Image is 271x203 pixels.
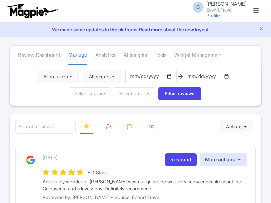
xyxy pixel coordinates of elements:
[4,26,267,33] a: We made some updates to the platform. Read more about the new layout
[200,153,247,166] button: More actions
[95,46,116,65] a: Analytics
[206,1,247,7] span: [PERSON_NAME]
[15,120,76,134] input: Search reviews...
[193,2,204,13] span: C
[259,25,264,33] button: Close announcement
[43,194,247,201] p: Reviewed by: [PERSON_NAME] • Source: EcoArt Travel
[124,46,147,65] a: AI Insights
[68,46,87,65] a: Manage
[88,170,107,175] span: 5.0 Stars
[24,153,37,167] img: Google Logo
[37,70,79,84] button: All sources
[74,91,105,97] input: Select a product
[206,8,247,12] small: EcoArt Travel
[155,46,166,65] a: Tools
[220,120,253,133] button: Actions
[206,13,220,18] a: Profile
[83,70,122,84] button: All scores
[158,87,201,100] input: Filter reviews
[43,178,247,192] div: Absolutely wonderful! [PERSON_NAME] was our guide, he was very knowledgeable about the Colosseum ...
[6,3,59,18] img: logo-ab69f6fb50320c5b225c76a69d11143b.png
[165,153,197,166] a: Respond
[174,46,222,65] a: Widget Management
[119,91,150,97] input: Select a collection
[18,46,60,65] a: Review Dashboard
[43,154,57,161] p: [DATE]
[189,1,247,12] a: C [PERSON_NAME] EcoArt Travel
